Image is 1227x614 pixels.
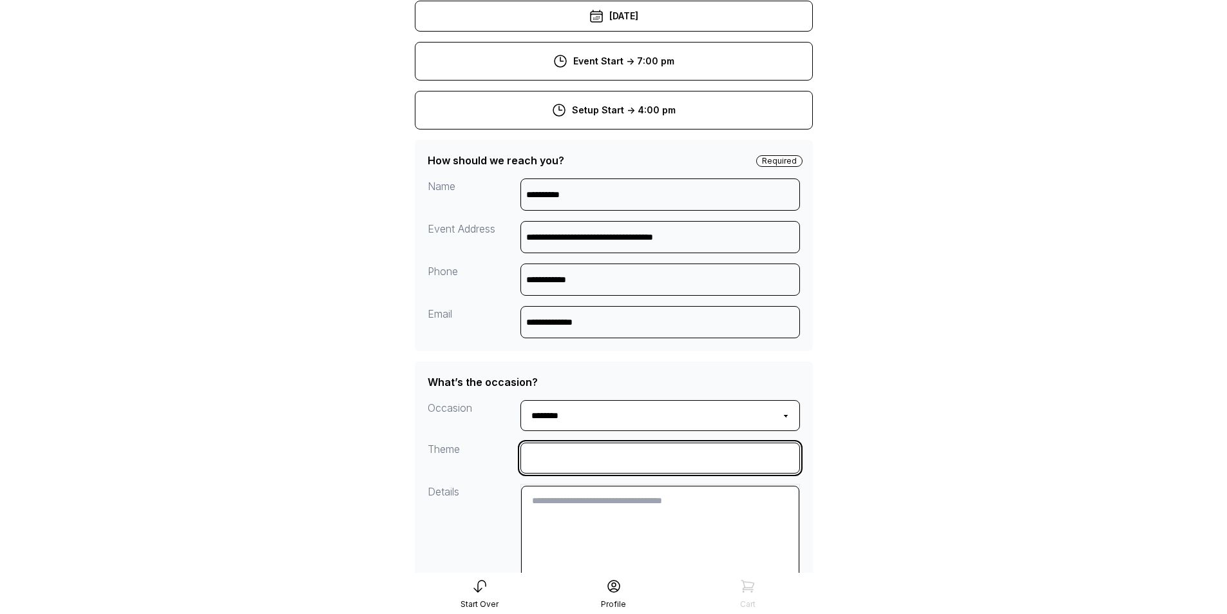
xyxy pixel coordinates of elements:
div: Profile [601,599,626,609]
div: Phone [428,264,521,296]
div: Details [428,484,521,590]
div: How should we reach you? [428,153,564,168]
div: [DATE] [415,1,813,32]
div: Email [428,306,521,338]
div: Event Address [428,221,521,253]
div: Theme [428,441,521,474]
div: What’s the occasion? [428,374,538,390]
div: Cart [740,599,756,609]
div: Start Over [461,599,499,609]
div: Name [428,178,521,211]
div: Occasion [428,400,521,431]
div: Required [756,155,803,167]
